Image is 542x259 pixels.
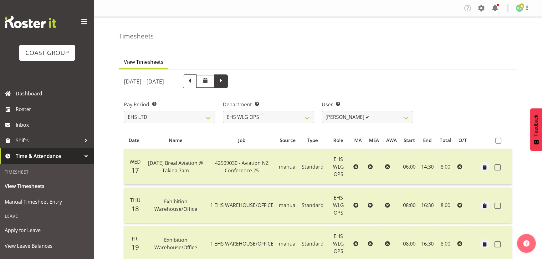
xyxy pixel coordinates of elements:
img: help-xxl-2.png [523,240,529,246]
span: Thu [130,197,141,204]
a: View Timesheets [2,178,92,194]
label: User [322,101,413,108]
img: Rosterit website logo [5,16,56,28]
div: Timesheet [2,165,92,178]
span: O/T [458,137,467,144]
span: 19 [131,243,139,251]
span: 1 EHS WAREHOUSE/OFFICE [210,202,274,209]
span: [DATE] Breal Aviation @ Takina 7am [148,160,203,174]
span: Name [169,137,182,144]
span: View Leave Balances [5,241,89,251]
span: EHS WLG OPS [333,156,344,178]
span: EHS WLG OPS [333,194,344,216]
div: Leave [2,210,92,222]
span: Manual Timesheet Entry [5,197,89,206]
span: Start [404,137,415,144]
img: kade-tiatia1141.jpg [516,4,523,12]
td: Standard [299,188,326,223]
span: Role [333,137,343,144]
span: AWA [386,137,396,144]
span: Fri [132,235,139,242]
span: manual [279,240,296,247]
span: EHS WLG OPS [333,233,344,255]
span: manual [279,202,296,209]
span: Total [440,137,451,144]
span: Feedback [533,114,539,136]
span: 18 [131,204,139,213]
span: Shifts [16,136,81,145]
span: View Timesheets [5,181,89,191]
span: Exhibition Warehouse/Office [154,236,197,251]
span: 17 [131,166,139,175]
label: Department [223,101,314,108]
span: Wed [130,158,141,165]
span: Apply for Leave [5,226,89,235]
span: MA [354,137,362,144]
a: View Leave Balances [2,238,92,254]
td: 8.00 [436,188,455,223]
td: 16:30 [419,188,436,223]
span: Roster [16,104,91,114]
span: End [423,137,432,144]
span: MEA [369,137,379,144]
h5: [DATE] - [DATE] [124,78,164,85]
td: 8.00 [436,149,455,185]
button: Feedback - Show survey [530,108,542,151]
span: View Timesheets [124,58,163,66]
div: COAST GROUP [25,48,69,58]
span: Inbox [16,120,91,129]
span: Time & Attendance [16,151,81,161]
td: 08:00 [400,188,419,223]
span: Job [238,137,245,144]
td: 06:00 [400,149,419,185]
span: 1 EHS WAREHOUSE/OFFICE [210,240,274,247]
td: Standard [299,149,326,185]
span: Type [307,137,318,144]
a: Apply for Leave [2,222,92,238]
span: manual [279,163,296,170]
span: Dashboard [16,89,91,98]
a: Manual Timesheet Entry [2,194,92,210]
label: Pay Period [124,101,215,108]
span: 42509030 - Aviation NZ Conference 25 [215,160,268,174]
span: Source [279,137,295,144]
h4: Timesheets [119,33,154,40]
span: Exhibition Warehouse/Office [154,198,197,212]
span: Date [129,137,140,144]
td: 14:30 [419,149,436,185]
